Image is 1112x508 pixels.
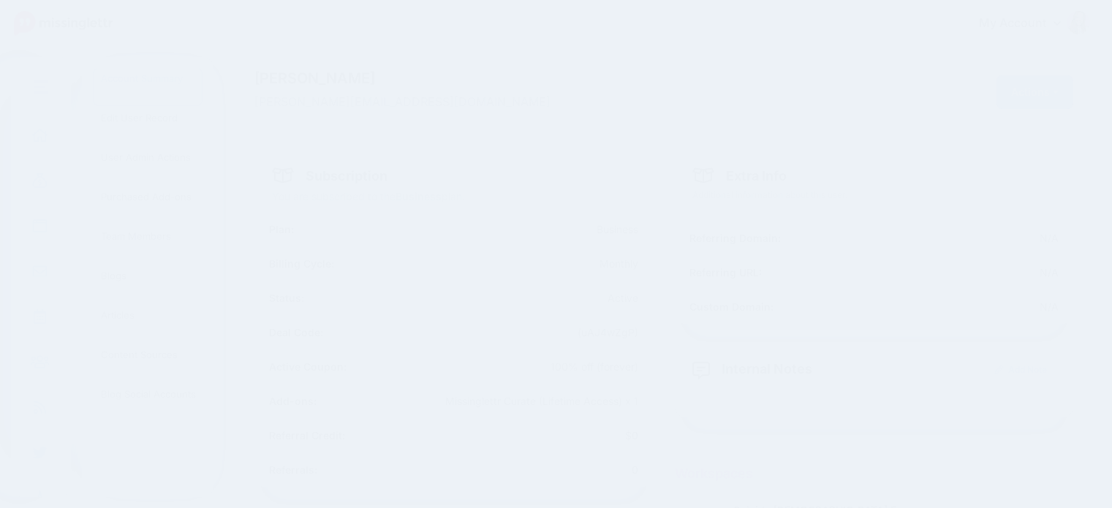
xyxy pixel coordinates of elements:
div: No notes [692,388,1056,417]
div: N/A [809,298,1070,315]
a: Blog Social Accounts [94,384,202,421]
b: Add-ons: [269,395,317,407]
img: menu.png [34,80,48,94]
button: Actions [996,75,1073,109]
span: [PERSON_NAME][EMAIL_ADDRESS][DOMAIN_NAME] [254,93,793,112]
b: Deal Code: [269,326,323,338]
div: N/A [809,264,1070,281]
b: Active Coupon: [269,360,347,373]
span: 0 [632,463,638,476]
a: Content Sources [94,345,202,382]
div: Business [388,221,649,238]
p: Additional information about this user. [692,188,1056,202]
a: Blogs [94,266,202,303]
a: Account Summary [94,69,202,105]
a: Blog Branding Templates [94,424,202,460]
a: Add Note [985,357,1056,383]
h4: Internal Notes [692,360,812,377]
b: Status: [269,292,304,304]
div: N/A [809,230,1070,246]
a: My Account [964,6,1090,42]
b: Billing Cycle: [269,257,334,270]
div: Monthly [454,255,650,272]
b: Referral Credit: [269,429,345,441]
b: Business [396,190,442,202]
h4: Subscription [272,167,387,184]
a: User Admin Actions [94,148,202,184]
b: Plan: [269,223,294,235]
p: You are subscribed to the plan. [272,188,635,205]
b: Referrals: [269,463,317,476]
h4: Extra Info [692,167,787,184]
div: 100% off (forever) [454,358,650,375]
a: Edit User Record [94,108,202,145]
a: Team Members [94,227,202,263]
div: Active [454,289,650,306]
div: (uAJ4wZgP) [454,324,650,341]
span: [PERSON_NAME] [254,71,793,86]
b: Referring Domain: [689,232,781,244]
b: Referring URL: [689,266,762,278]
img: Missinglettr [14,11,113,36]
div: $0 [454,427,650,444]
h4: Workspaces [675,466,1073,482]
b: Custom Domain: [689,300,774,313]
div: Missinglettr Curate (Lifetime Access) x 1 [388,393,649,409]
a: Articles [94,306,202,342]
a: Purchased Add-ons [94,187,202,224]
